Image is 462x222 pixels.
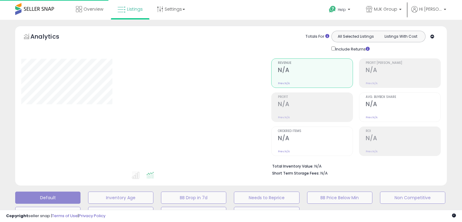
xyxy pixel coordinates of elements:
[79,213,105,219] a: Privacy Policy
[324,1,356,20] a: Help
[411,6,446,20] a: Hi [PERSON_NAME]
[366,82,378,85] small: Prev: N/A
[419,6,442,12] span: Hi [PERSON_NAME]
[161,207,226,219] button: Items Being Repriced
[278,95,353,99] span: Profit
[52,213,78,219] a: Terms of Use
[88,192,153,204] button: Inventory Age
[366,116,378,119] small: Prev: N/A
[320,170,328,176] span: N/A
[127,6,143,12] span: Listings
[307,192,372,204] button: BB Price Below Min
[234,207,299,219] button: 30 Day Decrease
[366,95,440,99] span: Avg. Buybox Share
[272,162,436,169] li: N/A
[278,135,353,143] h2: N/A
[15,192,80,204] button: Default
[278,150,290,153] small: Prev: N/A
[366,61,440,65] span: Profit [PERSON_NAME]
[366,135,440,143] h2: N/A
[366,101,440,109] h2: N/A
[234,192,299,204] button: Needs to Reprice
[306,34,329,40] div: Totals For
[278,116,290,119] small: Prev: N/A
[272,164,313,169] b: Total Inventory Value:
[378,33,423,40] button: Listings With Cost
[366,67,440,75] h2: N/A
[278,61,353,65] span: Revenue
[161,192,226,204] button: BB Drop in 7d
[366,130,440,133] span: ROI
[374,6,397,12] span: MJK Group
[333,33,378,40] button: All Selected Listings
[88,207,153,219] button: Selling @ Max
[338,7,346,12] span: Help
[6,213,105,219] div: seller snap | |
[30,32,71,42] h5: Analytics
[278,101,353,109] h2: N/A
[84,6,103,12] span: Overview
[380,192,445,204] button: Non Competitive
[6,213,28,219] strong: Copyright
[366,150,378,153] small: Prev: N/A
[15,207,80,219] button: Top Sellers
[278,130,353,133] span: Ordered Items
[278,67,353,75] h2: N/A
[329,5,336,13] i: Get Help
[278,82,290,85] small: Prev: N/A
[327,45,377,52] div: Include Returns
[272,171,320,176] b: Short Term Storage Fees:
